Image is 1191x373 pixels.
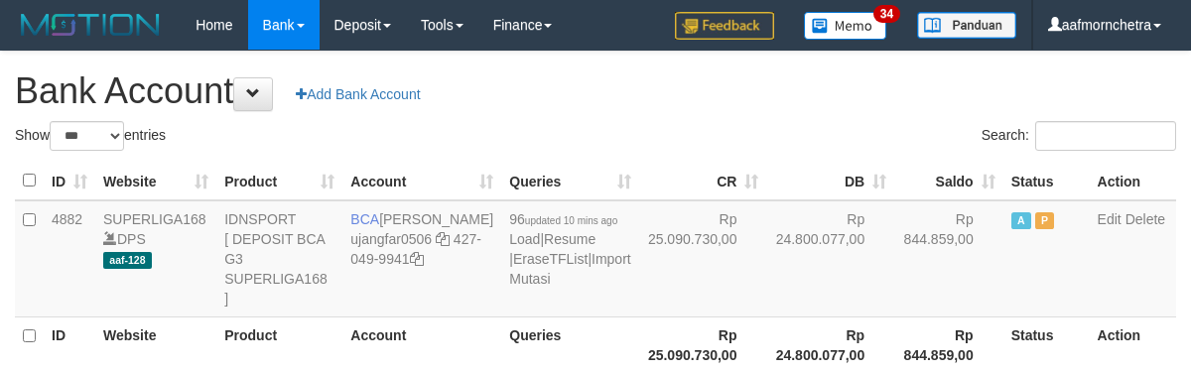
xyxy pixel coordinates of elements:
[410,251,424,267] a: Copy 4270499941 to clipboard
[1003,316,1090,373] th: Status
[103,252,152,269] span: aaf-128
[95,316,216,373] th: Website
[509,231,540,247] a: Load
[1090,316,1176,373] th: Action
[766,162,894,200] th: DB: activate to sort column ascending
[1098,211,1122,227] a: Edit
[917,12,1016,39] img: panduan.png
[103,211,206,227] a: SUPERLIGA168
[44,200,95,317] td: 4882
[95,162,216,200] th: Website: activate to sort column ascending
[1011,212,1031,229] span: Active
[509,251,630,287] a: Import Mutasi
[509,211,617,227] span: 96
[436,231,450,247] a: Copy ujangfar0506 to clipboard
[1035,121,1176,151] input: Search:
[342,162,501,200] th: Account: activate to sort column ascending
[544,231,595,247] a: Resume
[766,200,894,317] td: Rp 24.800.077,00
[342,200,501,317] td: [PERSON_NAME] 427-049-9941
[15,71,1176,111] h1: Bank Account
[50,121,124,151] select: Showentries
[342,316,501,373] th: Account
[525,215,617,226] span: updated 10 mins ago
[894,162,1003,200] th: Saldo: activate to sort column ascending
[513,251,588,267] a: EraseTFList
[350,231,432,247] a: ujangfar0506
[95,200,216,317] td: DPS
[1090,162,1176,200] th: Action
[350,211,379,227] span: BCA
[675,12,774,40] img: Feedback.jpg
[283,77,433,111] a: Add Bank Account
[501,162,638,200] th: Queries: activate to sort column ascending
[44,162,95,200] th: ID: activate to sort column ascending
[15,10,166,40] img: MOTION_logo.png
[216,162,342,200] th: Product: activate to sort column ascending
[982,121,1176,151] label: Search:
[216,316,342,373] th: Product
[894,316,1003,373] th: Rp 844.859,00
[15,121,166,151] label: Show entries
[509,211,630,287] span: | | |
[216,200,342,317] td: IDNSPORT [ DEPOSIT BCA G3 SUPERLIGA168 ]
[804,12,887,40] img: Button%20Memo.svg
[639,316,767,373] th: Rp 25.090.730,00
[1003,162,1090,200] th: Status
[639,200,767,317] td: Rp 25.090.730,00
[873,5,900,23] span: 34
[1125,211,1165,227] a: Delete
[639,162,767,200] th: CR: activate to sort column ascending
[894,200,1003,317] td: Rp 844.859,00
[1035,212,1055,229] span: Paused
[501,316,638,373] th: Queries
[44,316,95,373] th: ID
[766,316,894,373] th: Rp 24.800.077,00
